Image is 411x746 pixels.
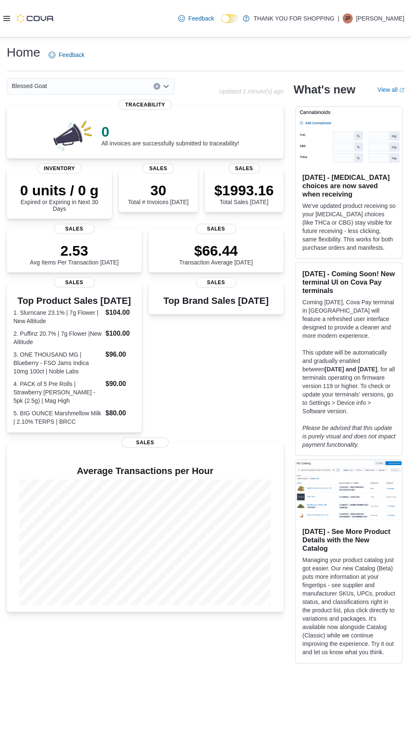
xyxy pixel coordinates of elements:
h4: Average Transactions per Hour [13,466,277,476]
img: Cova [17,14,55,23]
p: Updated 1 minute(s) ago [219,88,284,95]
span: JP [345,13,351,23]
div: Total Sales [DATE] [214,182,274,205]
strong: [DATE] and [DATE] [325,366,377,373]
p: $1993.16 [214,182,274,199]
span: Blessed Goat [12,81,47,91]
dt: 5. BIG OUNCE Marshmellow Milk | 2.10% TERPS | BRCC [13,409,102,426]
h3: Top Product Sales [DATE] [13,296,135,306]
dt: 1. Slurricane 23.1% | 7g Flower | New Altitude [13,308,102,325]
span: Feedback [188,14,214,23]
span: Sales [196,277,237,288]
h3: [DATE] - Coming Soon! New terminal UI on Cova Pay terminals [302,269,395,295]
svg: External link [399,88,404,93]
div: Avg Items Per Transaction [DATE] [30,242,119,266]
dd: $96.00 [106,350,135,360]
p: Coming [DATE], Cova Pay terminal in [GEOGRAPHIC_DATA] will feature a refreshed user interface des... [302,298,395,340]
dt: 4. PACK of 5 Pre Rolls | Strawberry [PERSON_NAME] - 5pk (2.5g) | Mag High [13,380,102,405]
img: 0 [51,118,95,152]
a: Feedback [175,10,217,27]
button: Open list of options [163,83,169,90]
div: Expired or Expiring in Next 30 Days [13,182,105,212]
span: Inventory [37,163,82,174]
dd: $104.00 [106,308,135,318]
a: Feedback [45,47,88,63]
p: | [338,13,339,23]
div: Joe Pepe [343,13,353,23]
p: THANK YOU FOR SHOPPING [254,13,335,23]
p: 0 [101,123,239,140]
h3: [DATE] - See More Product Details with the New Catalog [302,527,395,552]
em: Please be advised that this update is purely visual and does not impact payment functionality. [302,425,395,448]
p: [PERSON_NAME] [356,13,404,23]
span: Sales [54,224,95,234]
button: Clear input [153,83,160,90]
p: $66.44 [179,242,253,259]
h3: [DATE] - [MEDICAL_DATA] choices are now saved when receiving [302,173,395,198]
p: 0 units / 0 g [13,182,105,199]
span: Sales [143,163,174,174]
a: View allExternal link [377,86,404,93]
span: Feedback [59,51,84,59]
dd: $100.00 [106,329,135,339]
div: Total # Invoices [DATE] [128,182,188,205]
dd: $90.00 [106,379,135,389]
div: All invoices are successfully submitted to traceability! [101,123,239,147]
h2: What's new [294,83,355,96]
span: Sales [228,163,260,174]
p: We've updated product receiving so your [MEDICAL_DATA] choices (like THCa or CBG) stay visible fo... [302,202,395,252]
dd: $80.00 [106,408,135,418]
div: Transaction Average [DATE] [179,242,253,266]
p: Managing your product catalog just got easier. Our new Catalog (Beta) puts more information at yo... [302,556,395,656]
dt: 3. ONE THOUSAND MG | Blueberry - FSO Jams Indica 10mg 100ct | Noble Labs [13,350,102,376]
span: Sales [122,438,169,448]
input: Dark Mode [221,14,239,23]
p: 2.53 [30,242,119,259]
h1: Home [7,44,40,61]
p: 30 [128,182,188,199]
span: Sales [54,277,95,288]
span: Sales [196,224,237,234]
dt: 2. Puffinz 20.7% | 7g Flower |New Altitude [13,329,102,346]
p: This update will be automatically and gradually enabled between , for all terminals operating on ... [302,348,395,415]
h3: Top Brand Sales [DATE] [164,296,269,306]
span: Traceability [118,100,172,110]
